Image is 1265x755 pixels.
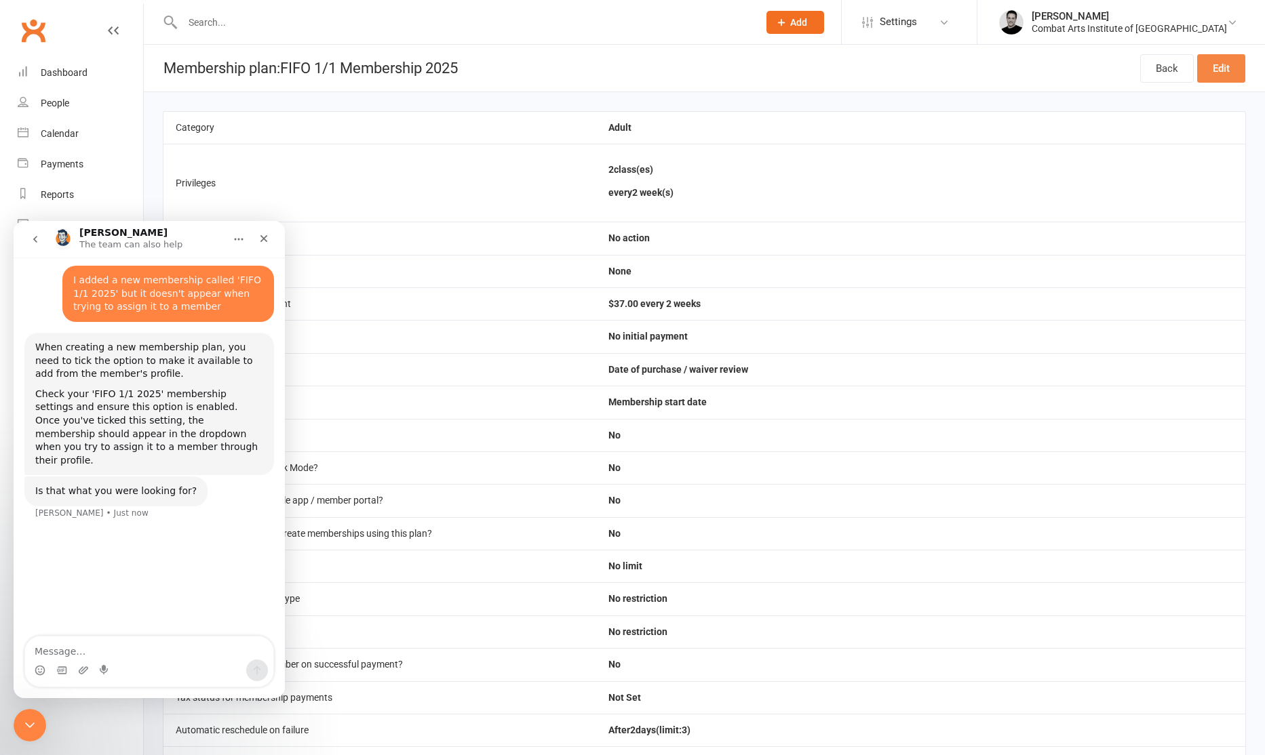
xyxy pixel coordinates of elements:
[656,725,690,735] span: (limit: 3 )
[1140,54,1194,83] a: Back
[1032,10,1227,22] div: [PERSON_NAME]
[163,222,596,254] td: When classes are missed
[163,484,596,516] td: Allow purchase from mobile app / member portal ?
[41,128,79,139] div: Calendar
[163,144,596,222] td: Privileges
[22,264,183,277] div: Is that what you were looking for?
[178,13,749,32] input: Search...
[596,222,1245,254] td: No action
[43,444,54,455] button: Gif picker
[163,287,596,320] td: Recurring payment amount
[596,648,1245,680] td: No
[596,484,1245,516] td: No
[596,353,1245,386] td: Date of purchase / waiver review
[608,165,1233,200] li: 2 class(es)
[596,111,1245,144] td: Adult
[41,67,87,78] div: Dashboard
[163,681,596,714] td: Tax status for membership payments
[1032,22,1227,35] div: Combat Arts Institute of [GEOGRAPHIC_DATA]
[41,159,83,169] div: Payments
[998,9,1025,36] img: thumb_image1715648137.png
[790,17,807,28] span: Add
[596,386,1245,418] td: Membership start date
[14,709,46,741] iframe: Intercom live chat
[163,517,596,550] td: Allow Clubworx users to create memberships using this plan?
[596,517,1245,550] td: No
[163,320,596,352] td: Initial payment amount
[41,220,83,230] div: Messages
[18,119,143,149] a: Calendar
[880,7,917,37] span: Settings
[163,582,596,615] td: Restrict access by Event Type
[163,111,596,144] td: Category
[12,415,260,438] textarea: Message…
[596,287,1245,320] td: $37.00 every 2 weeks
[18,149,143,180] a: Payments
[596,255,1245,287] td: None
[41,189,74,200] div: Reports
[163,550,596,582] td: Purchase limit
[163,419,596,451] td: Trial membership?
[608,725,690,735] span: After 2 days
[86,444,97,455] button: Start recording
[18,180,143,210] a: Reports
[596,615,1245,648] td: No restriction
[18,210,143,241] a: Messages
[766,11,824,34] button: Add
[22,288,135,296] div: [PERSON_NAME] • Just now
[64,444,75,455] button: Upload attachment
[163,648,596,680] td: Send receipt email to member on successful payment?
[596,550,1245,582] td: No limit
[163,386,596,418] td: Repeating payments start
[596,582,1245,615] td: No restriction
[596,451,1245,484] td: No
[163,615,596,648] td: Restrict access by Style
[16,14,50,47] a: Clubworx
[163,255,596,287] td: Expiration date
[233,438,254,460] button: Send a message…
[18,58,143,88] a: Dashboard
[608,185,1233,200] p: every 2 week(s)
[163,714,596,746] td: Automatic reschedule on failure
[596,681,1245,714] td: Not Set
[163,353,596,386] td: Membership starts
[163,451,596,484] td: Allow purchase from Kiosk Mode?
[41,98,69,108] div: People
[18,88,143,119] a: People
[1197,54,1245,83] a: Edit
[21,444,32,455] button: Emoji picker
[596,320,1245,352] td: No initial payment
[596,419,1245,451] td: No
[144,45,458,91] h1: Membership plan: FIFO 1/1 Membership 2025
[14,221,285,698] iframe: Intercom live chat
